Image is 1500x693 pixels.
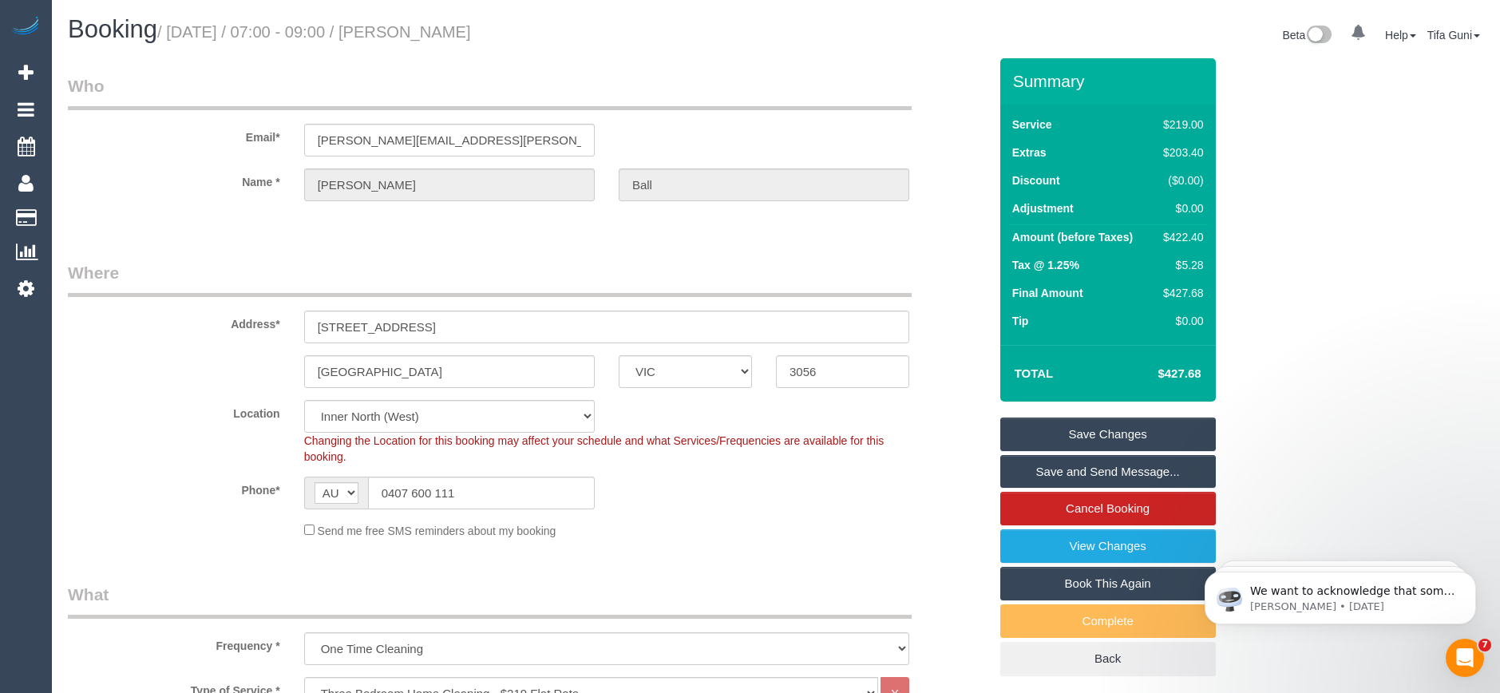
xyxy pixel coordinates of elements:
[1012,117,1052,133] label: Service
[68,583,912,619] legend: What
[1000,492,1216,525] a: Cancel Booking
[304,434,885,463] span: Changing the Location for this booking may affect your schedule and what Services/Frequencies are...
[776,355,909,388] input: Post Code*
[1427,29,1480,42] a: Tifa Guni
[304,124,595,156] input: Email*
[1282,29,1332,42] a: Beta
[1157,200,1203,216] div: $0.00
[1446,639,1484,677] iframe: Intercom live chat
[56,124,292,145] label: Email*
[1012,145,1047,160] label: Extras
[1305,26,1332,46] img: New interface
[318,525,556,537] span: Send me free SMS reminders about my booking
[1000,529,1216,563] a: View Changes
[1157,229,1203,245] div: $422.40
[1157,172,1203,188] div: ($0.00)
[157,23,471,41] small: / [DATE] / 07:00 - 09:00 / [PERSON_NAME]
[1000,455,1216,489] a: Save and Send Message...
[68,74,912,110] legend: Who
[619,168,909,201] input: Last Name*
[304,168,595,201] input: First Name*
[1478,639,1491,651] span: 7
[1110,367,1201,381] h4: $427.68
[56,400,292,422] label: Location
[56,311,292,332] label: Address*
[304,355,595,388] input: Suburb*
[1012,200,1074,216] label: Adjustment
[1015,366,1054,380] strong: Total
[1012,229,1133,245] label: Amount (before Taxes)
[1012,172,1060,188] label: Discount
[1181,538,1500,650] iframe: Intercom notifications message
[56,168,292,190] label: Name *
[1157,257,1203,273] div: $5.28
[69,61,275,76] p: Message from Ellie, sent 3w ago
[56,477,292,498] label: Phone*
[68,261,912,297] legend: Where
[1157,313,1203,329] div: $0.00
[1157,145,1203,160] div: $203.40
[1012,285,1083,301] label: Final Amount
[1000,642,1216,675] a: Back
[1385,29,1416,42] a: Help
[1000,567,1216,600] a: Book This Again
[1012,257,1079,273] label: Tax @ 1.25%
[368,477,595,509] input: Phone*
[1013,72,1208,90] h3: Summary
[1157,117,1203,133] div: $219.00
[56,632,292,654] label: Frequency *
[1012,313,1029,329] label: Tip
[1000,418,1216,451] a: Save Changes
[10,16,42,38] img: Automaid Logo
[69,46,275,265] span: We want to acknowledge that some users may be experiencing lag or slower performance in our softw...
[68,15,157,43] span: Booking
[1157,285,1203,301] div: $427.68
